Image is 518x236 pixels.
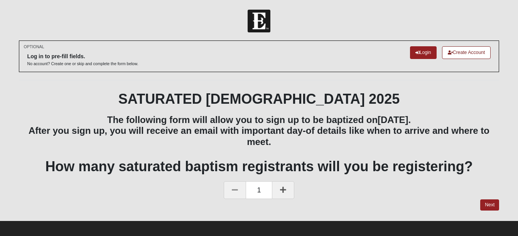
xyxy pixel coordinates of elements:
h6: Log in to pre-fill fields. [27,53,138,60]
span: 1 [246,181,272,199]
a: Next [480,199,499,211]
a: Create Account [442,46,491,59]
h1: SATURATED [DEMOGRAPHIC_DATA] 2025 [19,91,499,107]
h3: The following form will allow you to sign up to be baptized on After you sign up, you will receiv... [19,115,499,148]
small: OPTIONAL [24,44,44,50]
a: Login [410,46,437,59]
p: No account? Create one or skip and complete the form below. [27,61,138,67]
img: Church of Eleven22 Logo [248,10,270,32]
h1: How many saturated baptism registrants will you be registering? [19,158,499,175]
b: [DATE]. [378,115,411,125]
